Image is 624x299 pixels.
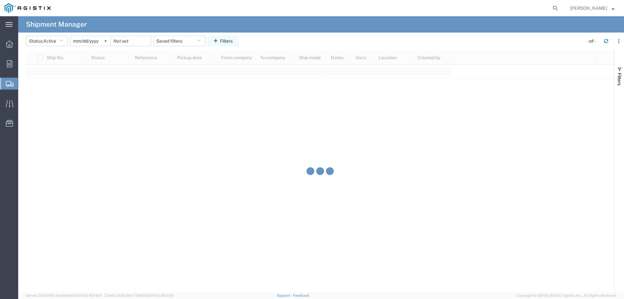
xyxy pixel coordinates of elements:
span: [DATE] 10:04:51 [76,293,102,297]
a: Support [277,293,293,297]
input: Not set [111,36,151,46]
span: Client: 2025.18.0-7346316 [105,293,174,297]
input: Not set [71,36,110,46]
span: Active [43,38,56,44]
a: Feedback [293,293,309,297]
span: Server: 2025.18.0-daa1fe12ee7 [26,293,102,297]
button: Saved filters [153,36,205,46]
button: [PERSON_NAME] [570,4,615,12]
span: [DATE] 08:10:16 [148,293,174,297]
div: - of - [587,38,599,45]
button: Filters [208,36,239,46]
span: Filters [617,73,622,86]
span: Copyright © [DATE]-[DATE] Agistix Inc., All Rights Reserved [516,293,616,298]
button: Status:Active [26,36,68,46]
img: logo [5,3,51,13]
h4: Shipment Manager [26,16,87,33]
span: Dave Thomas [570,5,607,12]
